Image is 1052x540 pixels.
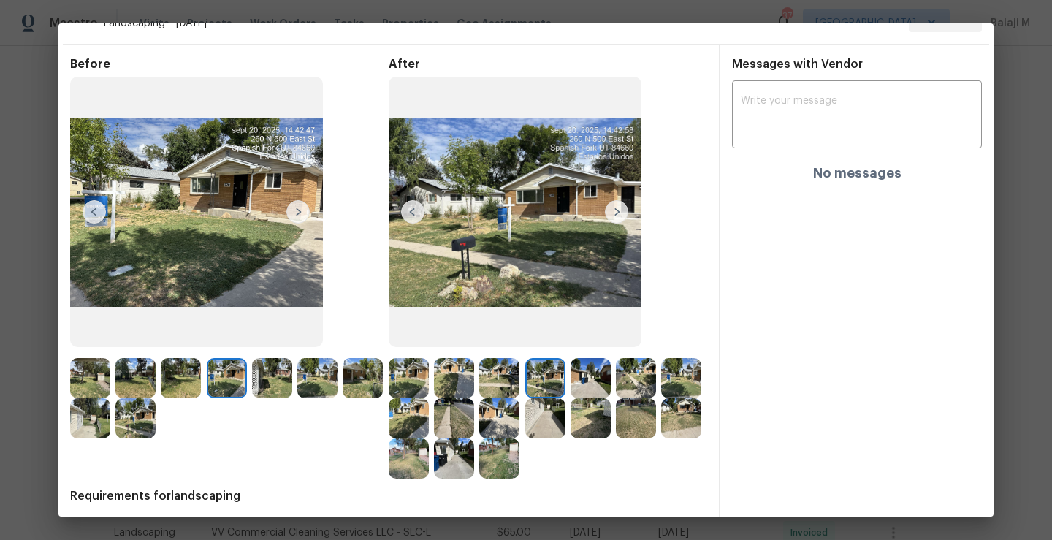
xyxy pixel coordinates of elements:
img: right-chevron-button-url [605,200,628,224]
img: left-chevron-button-url [401,200,424,224]
span: Requirements for landscaping [70,489,707,503]
span: Before [70,57,389,72]
h4: No messages [813,166,902,180]
span: After [389,57,707,72]
span: Messages with Vendor [732,58,863,70]
img: right-chevron-button-url [286,200,310,224]
img: left-chevron-button-url [83,200,106,224]
span: Landscaping * [DATE] [104,16,897,31]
